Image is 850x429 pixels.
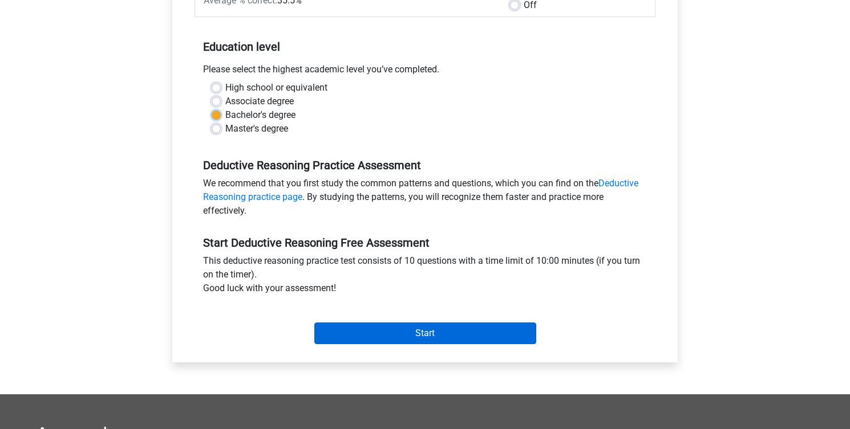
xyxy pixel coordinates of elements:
[195,63,655,81] div: Please select the highest academic level you’ve completed.
[203,158,647,172] h5: Deductive Reasoning Practice Assessment
[225,108,296,122] label: Bachelor's degree
[203,35,647,58] h5: Education level
[195,254,655,300] div: This deductive reasoning practice test consists of 10 questions with a time limit of 10:00 minute...
[225,81,327,95] label: High school or equivalent
[225,95,294,108] label: Associate degree
[225,122,288,136] label: Master's degree
[195,177,655,222] div: We recommend that you first study the common patterns and questions, which you can find on the . ...
[314,322,536,344] input: Start
[203,236,647,250] h5: Start Deductive Reasoning Free Assessment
